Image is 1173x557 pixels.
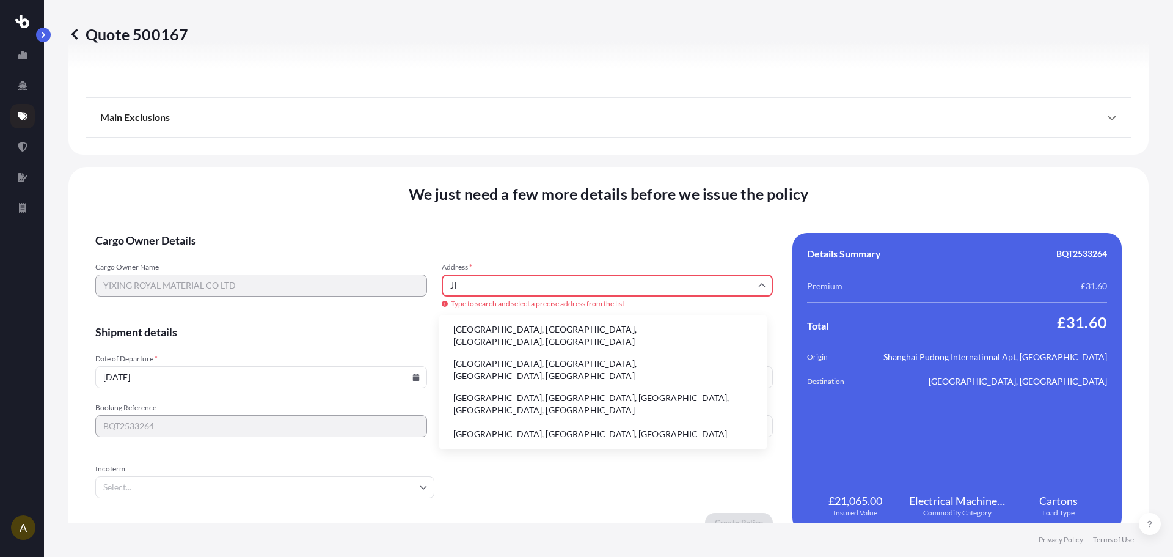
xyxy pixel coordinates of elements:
span: BQT2533264 [1056,248,1107,260]
span: Load Type [1042,508,1075,518]
input: dd/mm/yyyy [95,366,427,388]
span: Electrical Machinery and Equipment [909,493,1006,508]
button: Create Policy [705,513,773,533]
div: Main Exclusions [100,103,1117,132]
input: Select... [95,476,434,498]
span: [GEOGRAPHIC_DATA], [GEOGRAPHIC_DATA] [929,375,1107,388]
span: Total [807,320,828,332]
p: Quote 500167 [68,24,188,44]
span: Shanghai Pudong International Apt, [GEOGRAPHIC_DATA] [883,351,1107,363]
li: [GEOGRAPHIC_DATA], [GEOGRAPHIC_DATA], [GEOGRAPHIC_DATA], [GEOGRAPHIC_DATA] [444,354,762,386]
span: Cargo Owner Name [95,262,427,272]
span: Origin [807,351,875,363]
span: Insured Value [833,508,877,518]
span: Incoterm [95,464,434,474]
span: Address [442,262,773,272]
p: Create Policy [715,517,763,529]
a: Terms of Use [1093,535,1134,545]
li: [GEOGRAPHIC_DATA], [GEOGRAPHIC_DATA], [GEOGRAPHIC_DATA], [GEOGRAPHIC_DATA] [444,320,762,352]
li: [GEOGRAPHIC_DATA], [PERSON_NAME], [GEOGRAPHIC_DATA], [GEOGRAPHIC_DATA] [444,448,762,480]
span: Type to search and select a precise address from the list [442,299,773,309]
span: Booking Reference [95,403,427,413]
span: We just need a few more details before we issue the policy [409,184,809,204]
span: Destination [807,375,875,388]
span: Main Exclusions [100,111,170,124]
span: Cartons [1039,493,1078,508]
span: Shipment details [95,325,773,339]
span: £21,065.00 [828,493,882,508]
li: [GEOGRAPHIC_DATA], [GEOGRAPHIC_DATA], [GEOGRAPHIC_DATA], [GEOGRAPHIC_DATA], [GEOGRAPHIC_DATA] [444,388,762,420]
span: Premium [807,280,842,292]
input: Your internal reference [95,415,427,437]
input: Cargo owner address [442,275,773,297]
span: A [20,522,27,534]
span: Date of Departure [95,354,427,364]
a: Privacy Policy [1039,535,1083,545]
span: Cargo Owner Details [95,233,773,248]
span: Details Summary [807,248,881,260]
span: £31.60 [1057,312,1107,332]
span: Commodity Category [923,508,992,518]
span: £31.60 [1081,280,1107,292]
li: [GEOGRAPHIC_DATA], [GEOGRAPHIC_DATA], [GEOGRAPHIC_DATA] [444,422,762,446]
